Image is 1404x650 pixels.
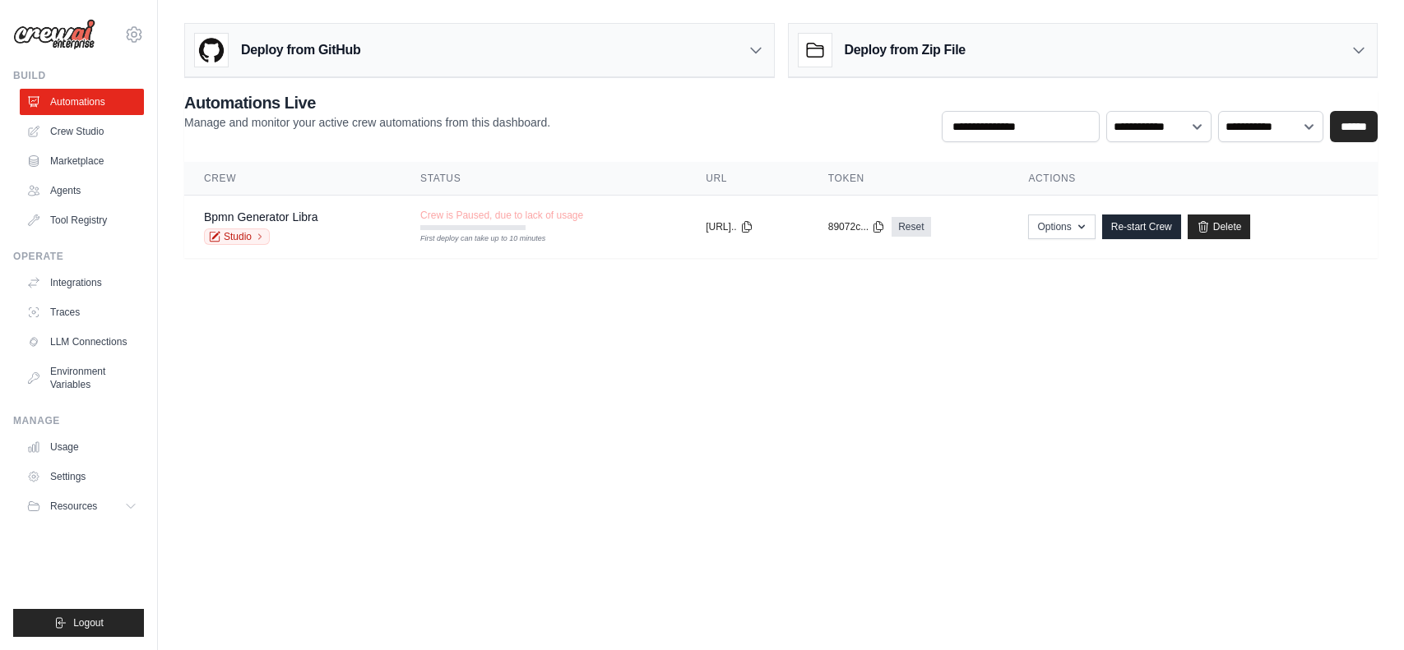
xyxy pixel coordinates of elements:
[20,148,144,174] a: Marketplace
[50,500,97,513] span: Resources
[13,250,144,263] div: Operate
[401,162,686,196] th: Status
[13,414,144,427] div: Manage
[20,89,144,115] a: Automations
[1188,214,1251,239] a: Delete
[20,118,144,145] a: Crew Studio
[892,217,930,237] a: Reset
[20,463,144,490] a: Settings
[845,40,966,60] h3: Deploy from Zip File
[204,228,270,245] a: Studio
[184,114,550,131] p: Manage and monitor your active crew automations from this dashboard.
[20,329,144,355] a: LLM Connections
[828,220,885,233] button: 89072c...
[809,162,1009,196] th: Token
[204,210,318,224] a: Bpmn Generator Libra
[184,91,550,114] h2: Automations Live
[73,616,104,629] span: Logout
[20,270,144,296] a: Integrations
[20,177,144,204] a: Agents
[420,233,526,245] div: First deploy can take up to 10 minutes
[1028,214,1095,239] button: Options
[20,434,144,460] a: Usage
[686,162,809,196] th: URL
[241,40,360,60] h3: Deploy from GitHub
[20,299,144,325] a: Traces
[184,162,401,196] th: Crew
[13,69,144,82] div: Build
[20,358,144,398] a: Environment Variables
[13,19,95,50] img: Logo
[20,493,144,519] button: Resources
[420,209,583,222] span: Crew is Paused, due to lack of usage
[13,609,144,637] button: Logout
[1102,214,1181,239] a: Re-start Crew
[195,34,228,67] img: GitHub Logo
[1008,162,1378,196] th: Actions
[20,207,144,233] a: Tool Registry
